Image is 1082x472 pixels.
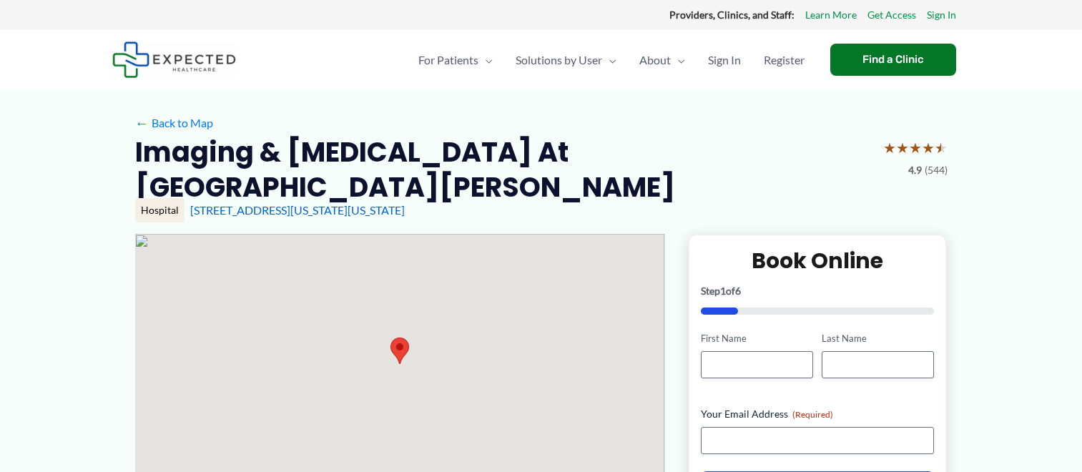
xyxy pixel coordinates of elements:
div: Hospital [135,198,185,222]
a: Find a Clinic [830,44,956,76]
span: 1 [720,285,726,297]
a: Register [752,35,816,85]
strong: Providers, Clinics, and Staff: [669,9,795,21]
span: 6 [735,285,741,297]
span: 4.9 [908,161,922,180]
span: For Patients [418,35,478,85]
a: For PatientsMenu Toggle [407,35,504,85]
span: Sign In [708,35,741,85]
nav: Primary Site Navigation [407,35,816,85]
a: Solutions by UserMenu Toggle [504,35,628,85]
span: Menu Toggle [602,35,616,85]
span: About [639,35,671,85]
span: Menu Toggle [478,35,493,85]
span: ← [135,116,149,129]
h2: Book Online [701,247,935,275]
a: AboutMenu Toggle [628,35,697,85]
span: ★ [922,134,935,161]
span: (Required) [792,409,833,420]
span: ★ [883,134,896,161]
label: Your Email Address [701,407,935,421]
span: Solutions by User [516,35,602,85]
span: ★ [896,134,909,161]
p: Step of [701,286,935,296]
a: Sign In [927,6,956,24]
span: ★ [935,134,948,161]
h2: Imaging & [MEDICAL_DATA] at [GEOGRAPHIC_DATA][PERSON_NAME] [135,134,872,205]
span: Register [764,35,805,85]
a: ←Back to Map [135,112,213,134]
span: Menu Toggle [671,35,685,85]
a: Learn More [805,6,857,24]
label: Last Name [822,332,934,345]
label: First Name [701,332,813,345]
span: ★ [909,134,922,161]
a: Sign In [697,35,752,85]
a: Get Access [867,6,916,24]
a: [STREET_ADDRESS][US_STATE][US_STATE] [190,203,405,217]
img: Expected Healthcare Logo - side, dark font, small [112,41,236,78]
span: (544) [925,161,948,180]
